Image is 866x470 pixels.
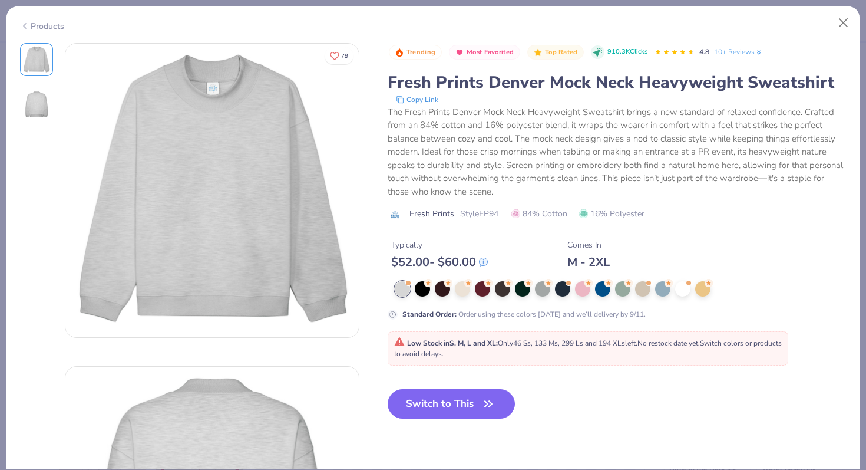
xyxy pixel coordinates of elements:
[533,48,543,57] img: Top Rated sort
[388,71,847,94] div: Fresh Prints Denver Mock Neck Heavyweight Sweatshirt
[402,310,457,319] strong: Standard Order :
[511,208,567,220] span: 84% Cotton
[455,48,464,57] img: Most Favorited sort
[406,49,435,55] span: Trending
[449,45,520,60] button: Badge Button
[20,20,64,32] div: Products
[655,43,695,62] div: 4.8 Stars
[407,338,498,348] strong: Low Stock in S, M, L and XL :
[341,53,348,59] span: 79
[579,208,644,220] span: 16% Polyester
[325,47,353,64] button: Like
[714,47,763,57] a: 10+ Reviews
[637,338,700,348] span: No restock date yet.
[527,45,584,60] button: Badge Button
[607,47,647,57] span: 910.3K Clicks
[402,309,646,320] div: Order using these colors [DATE] and we’ll delivery by 9/11.
[65,44,359,337] img: Front
[545,49,578,55] span: Top Rated
[460,208,498,220] span: Style FP94
[388,210,404,219] img: brand logo
[22,90,51,119] img: Back
[391,255,488,269] div: $ 52.00 - $ 60.00
[394,338,782,359] span: Only 46 Ss, 133 Ms, 299 Ls and 194 XLs left. Switch colors or products to avoid delays.
[567,239,610,251] div: Comes In
[389,45,442,60] button: Badge Button
[388,389,515,419] button: Switch to This
[699,47,709,57] span: 4.8
[467,49,514,55] span: Most Favorited
[567,255,610,269] div: M - 2XL
[388,106,847,199] div: The Fresh Prints Denver Mock Neck Heavyweight Sweatshirt brings a new standard of relaxed confide...
[392,94,442,106] button: copy to clipboard
[409,208,454,220] span: Fresh Prints
[395,48,404,57] img: Trending sort
[391,239,488,251] div: Typically
[22,45,51,74] img: Front
[832,12,855,34] button: Close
